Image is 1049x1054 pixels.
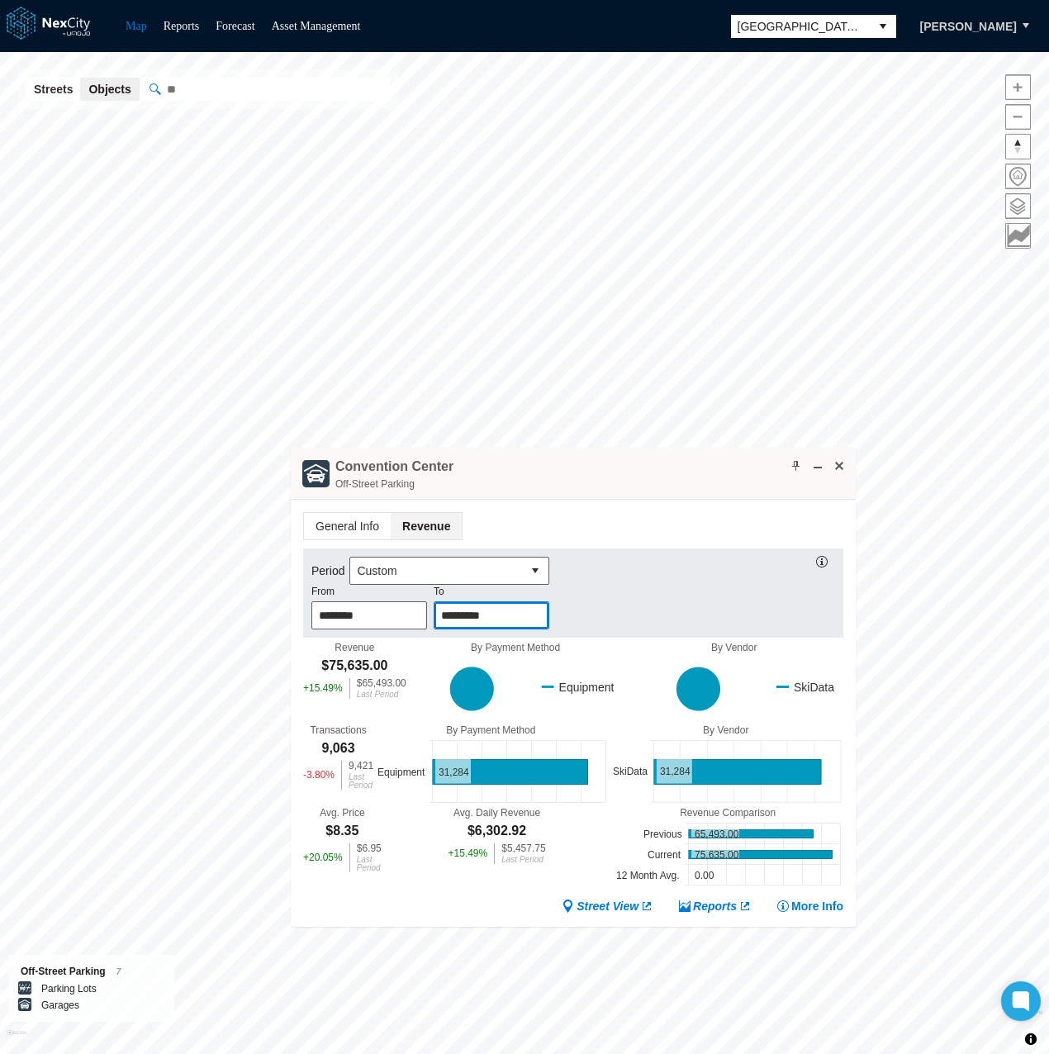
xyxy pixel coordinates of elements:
div: $5,457.75 [502,843,546,853]
button: Zoom out [1005,104,1031,130]
div: Off-Street Parking [21,963,162,980]
span: General Info [304,513,391,539]
button: Layers management [1005,193,1031,219]
button: Toggle attribution [1021,1029,1041,1049]
div: Revenue [335,642,375,653]
button: Zoom in [1005,74,1031,100]
span: Custom [358,563,516,579]
div: $75,635.00 [322,657,388,675]
div: Avg. Price [320,807,365,819]
a: Asset Management [272,20,361,32]
span: Zoom in [1006,75,1030,99]
span: 7 [116,967,121,976]
button: [PERSON_NAME] [903,12,1034,40]
span: More Info [791,898,843,914]
div: Off-Street Parking [335,476,453,492]
label: To [434,585,444,599]
text: SkiData [613,767,648,778]
button: Streets [26,78,81,101]
div: 9,063 [322,739,355,757]
span: Street View [577,898,639,914]
span: [GEOGRAPHIC_DATA][PERSON_NAME] [738,18,863,35]
button: select [870,15,896,38]
div: $8.35 [326,822,359,840]
div: By Payment Method [374,724,609,736]
label: Garages [41,997,79,1014]
h4: Double-click to make header text selectable [335,458,453,476]
text: 31,284 [660,767,691,778]
a: Forecast [216,20,254,32]
div: Transactions [311,724,367,736]
text: 75,635.00 [695,849,740,861]
span: Zoom out [1006,105,1030,129]
div: 9,421 [349,761,373,771]
text: 31,284 [439,767,470,778]
span: Objects [88,81,131,97]
text: 12 Month Avg. [617,870,681,881]
text: 0.00 [695,870,715,881]
button: select [522,558,548,584]
text: Previous [644,828,683,840]
text: Equipment [378,767,426,778]
div: By Vendor [609,724,843,736]
a: Street View [562,898,654,914]
div: $6.95 [357,843,382,853]
button: Home [1005,164,1031,189]
div: + 20.05 % [303,843,343,872]
div: Avg. Daily Revenue [453,807,540,819]
div: Last Period [357,691,406,699]
label: Parking Lots [41,980,97,997]
div: Last Period [349,773,373,790]
label: From [311,585,335,599]
div: + 15.49 % [303,678,343,699]
a: Reports [679,898,752,914]
a: Map [126,20,147,32]
span: Revenue [392,513,463,539]
div: + 15.49 % [449,843,488,864]
a: Mapbox homepage [7,1030,26,1049]
span: Reset bearing to north [1006,135,1030,159]
span: Reports [694,898,738,914]
span: [PERSON_NAME] [920,18,1017,35]
div: By Payment Method [406,642,625,653]
div: -3.80 % [303,761,335,790]
div: Revenue Comparison [613,807,844,819]
button: More Info [776,898,843,914]
span: Streets [34,81,73,97]
button: Key metrics [1005,223,1031,249]
span: Toggle attribution [1026,1030,1036,1048]
div: $6,302.92 [468,822,526,840]
a: Reports [164,20,200,32]
div: By Vendor [625,642,844,653]
text: Current [648,849,682,861]
div: Double-click to make header text selectable [335,458,453,492]
div: Last Period [357,856,382,872]
button: Objects [80,78,139,101]
text: 65,493.00 [695,828,740,840]
div: Last Period [502,856,546,864]
button: Reset bearing to north [1005,134,1031,159]
label: Period [311,563,349,579]
div: $65,493.00 [357,678,406,688]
